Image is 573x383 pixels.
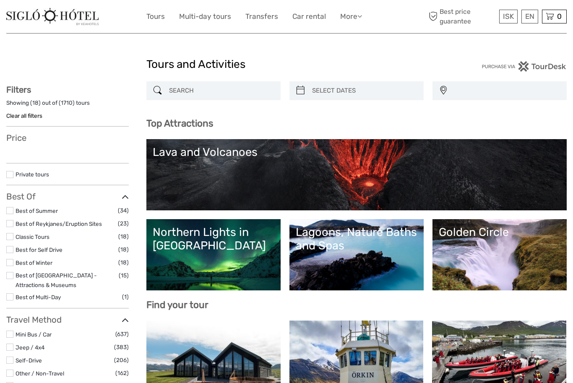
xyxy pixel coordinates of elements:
a: Jeep / 4x4 [16,344,44,351]
input: SELECT DATES [309,83,419,98]
span: (18) [118,245,129,254]
h1: Tours and Activities [146,58,427,71]
input: SEARCH [166,83,276,98]
a: Best of Multi-Day [16,294,61,300]
a: Tours [146,10,165,23]
div: Lava and Volcanoes [153,145,560,159]
a: Golden Circle [439,225,560,284]
div: Lagoons, Nature Baths and Spas [296,225,417,253]
a: Best of Reykjanes/Eruption Sites [16,220,102,227]
span: (18) [118,232,129,241]
span: (18) [118,258,129,267]
span: (34) [118,206,129,215]
span: 0 [556,12,563,21]
strong: Filters [6,85,31,95]
a: Self-Drive [16,357,42,364]
a: Lava and Volcanoes [153,145,560,204]
a: Best of Summer [16,207,58,214]
h3: Best Of [6,191,129,202]
h3: Price [6,133,129,143]
span: (162) [115,368,129,378]
span: (15) [119,271,129,280]
label: 18 [32,99,39,107]
b: Top Attractions [146,118,213,129]
h3: Travel Method [6,315,129,325]
a: Classic Tours [16,233,49,240]
a: Northern Lights in [GEOGRAPHIC_DATA] [153,225,274,284]
span: (206) [114,355,129,365]
a: Car rental [292,10,326,23]
span: ISK [503,12,514,21]
a: Other / Non-Travel [16,370,64,377]
span: Best price guarantee [427,7,497,26]
a: Transfers [245,10,278,23]
a: Best of [GEOGRAPHIC_DATA] - Attractions & Museums [16,272,97,288]
img: PurchaseViaTourDesk.png [482,61,567,72]
span: (23) [118,219,129,228]
img: 1961-cf9789f6-8b46-4742-9ac6-6b1b6c93490c_logo_small.jpg [6,8,99,25]
div: Golden Circle [439,225,560,239]
a: Best for Self Drive [16,246,63,253]
div: Showing ( ) out of ( ) tours [6,99,129,112]
b: Find your tour [146,299,208,311]
a: Best of Winter [16,259,52,266]
div: Northern Lights in [GEOGRAPHIC_DATA] [153,225,274,253]
span: (637) [115,329,129,339]
label: 1710 [61,99,73,107]
a: Multi-day tours [179,10,231,23]
div: EN [521,10,538,23]
a: Clear all filters [6,112,42,119]
a: Mini Bus / Car [16,331,52,338]
a: More [340,10,362,23]
span: (383) [114,342,129,352]
a: Lagoons, Nature Baths and Spas [296,225,417,284]
span: (1) [122,292,129,302]
a: Private tours [16,171,49,178]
